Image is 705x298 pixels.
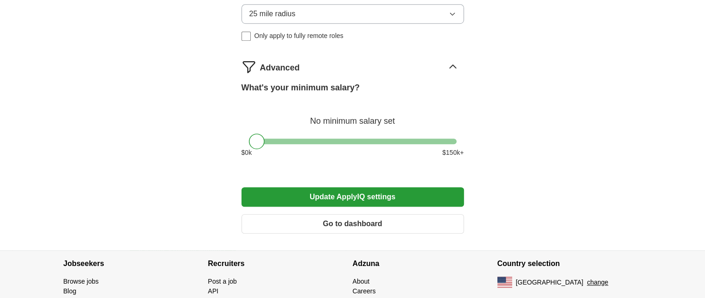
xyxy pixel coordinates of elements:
[353,278,370,285] a: About
[241,105,464,127] div: No minimum salary set
[208,287,219,295] a: API
[241,187,464,207] button: Update ApplyIQ settings
[442,148,464,158] span: $ 150 k+
[249,8,296,19] span: 25 mile radius
[353,287,376,295] a: Careers
[241,82,360,94] label: What's your minimum salary?
[64,287,76,295] a: Blog
[64,278,99,285] a: Browse jobs
[254,31,343,41] span: Only apply to fully remote roles
[241,59,256,74] img: filter
[241,4,464,24] button: 25 mile radius
[260,62,300,74] span: Advanced
[516,278,584,287] span: [GEOGRAPHIC_DATA]
[241,148,252,158] span: $ 0 k
[241,32,251,41] input: Only apply to fully remote roles
[208,278,237,285] a: Post a job
[497,251,642,277] h4: Country selection
[587,278,608,287] button: change
[241,214,464,234] button: Go to dashboard
[497,277,512,288] img: US flag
